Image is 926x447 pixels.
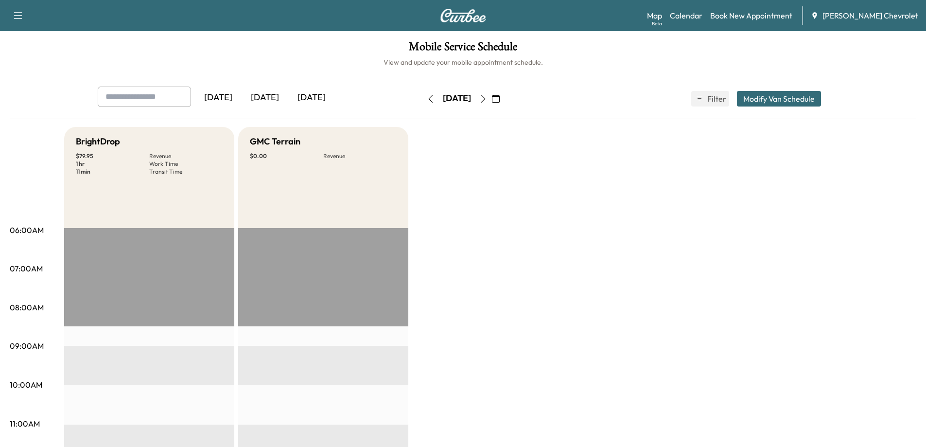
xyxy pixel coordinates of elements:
h6: View and update your mobile appointment schedule. [10,57,916,67]
p: 08:00AM [10,302,44,313]
span: [PERSON_NAME] Chevrolet [822,10,918,21]
p: Transit Time [149,168,223,176]
p: Revenue [323,152,397,160]
span: Filter [707,93,725,105]
p: $ 0.00 [250,152,323,160]
a: MapBeta [647,10,662,21]
img: Curbee Logo [440,9,487,22]
p: $ 79.95 [76,152,149,160]
p: 06:00AM [10,224,44,236]
p: 11 min [76,168,149,176]
div: Beta [652,20,662,27]
button: Modify Van Schedule [737,91,821,107]
div: [DATE] [288,87,335,109]
h5: BrightDrop [76,135,120,148]
p: 09:00AM [10,340,44,352]
div: [DATE] [242,87,288,109]
p: 11:00AM [10,418,40,429]
a: Calendar [670,10,702,21]
div: [DATE] [443,92,471,105]
p: Work Time [149,160,223,168]
p: 10:00AM [10,379,42,391]
a: Book New Appointment [710,10,792,21]
p: 07:00AM [10,263,43,274]
h1: Mobile Service Schedule [10,41,916,57]
p: 1 hr [76,160,149,168]
button: Filter [691,91,729,107]
h5: GMC Terrain [250,135,300,148]
div: [DATE] [195,87,242,109]
p: Revenue [149,152,223,160]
